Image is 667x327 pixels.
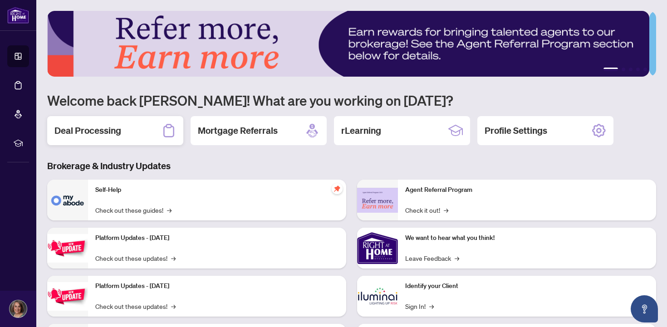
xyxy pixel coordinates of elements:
[95,185,339,195] p: Self-Help
[405,301,434,311] a: Sign In!→
[47,92,656,109] h1: Welcome back [PERSON_NAME]! What are you working on [DATE]?
[643,68,647,71] button: 5
[357,228,398,268] img: We want to hear what you think!
[332,183,343,194] span: pushpin
[95,281,339,291] p: Platform Updates - [DATE]
[171,253,176,263] span: →
[47,11,649,77] img: Slide 0
[341,124,381,137] h2: rLearning
[622,68,625,71] button: 2
[54,124,121,137] h2: Deal Processing
[47,160,656,172] h3: Brokerage & Industry Updates
[171,301,176,311] span: →
[95,205,172,215] a: Check out these guides!→
[444,205,448,215] span: →
[631,295,658,322] button: Open asap
[405,233,649,243] p: We want to hear what you think!
[7,7,29,24] img: logo
[47,234,88,263] img: Platform Updates - July 21, 2025
[47,180,88,220] img: Self-Help
[405,253,459,263] a: Leave Feedback→
[485,124,547,137] h2: Profile Settings
[167,205,172,215] span: →
[95,233,339,243] p: Platform Updates - [DATE]
[95,253,176,263] a: Check out these updates!→
[47,282,88,311] img: Platform Updates - July 8, 2025
[95,301,176,311] a: Check out these updates!→
[603,68,618,71] button: 1
[10,300,27,317] img: Profile Icon
[405,185,649,195] p: Agent Referral Program
[629,68,633,71] button: 3
[455,253,459,263] span: →
[357,188,398,213] img: Agent Referral Program
[198,124,278,137] h2: Mortgage Referrals
[429,301,434,311] span: →
[636,68,640,71] button: 4
[405,205,448,215] a: Check it out!→
[357,276,398,317] img: Identify your Client
[405,281,649,291] p: Identify your Client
